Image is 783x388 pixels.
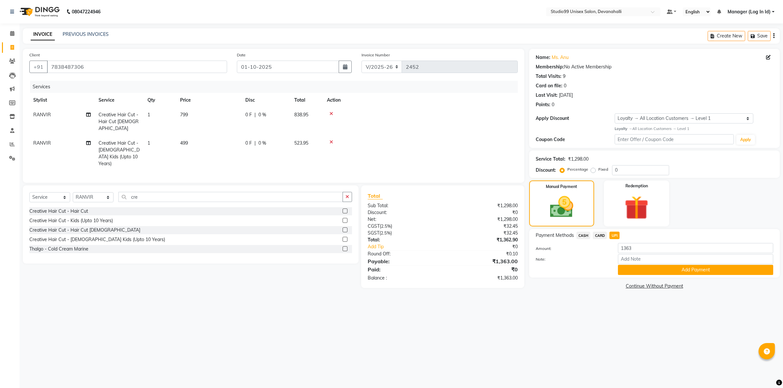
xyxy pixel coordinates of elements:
[443,216,523,223] div: ₹1,298.00
[258,140,266,147] span: 0 %
[363,275,443,281] div: Balance :
[456,243,523,250] div: ₹0
[536,136,615,143] div: Coupon Code
[363,209,443,216] div: Discount:
[29,227,140,234] div: Creative Hair Cut - Hair Cut [DEMOGRAPHIC_DATA]
[543,194,581,221] img: _cash.svg
[363,237,443,243] div: Total:
[618,243,773,253] input: Amount
[363,223,443,230] div: ( )
[363,202,443,209] div: Sub Total:
[29,52,40,58] label: Client
[609,232,620,239] span: UPI
[625,183,648,189] label: Redemption
[536,64,773,70] div: No Active Membership
[17,3,61,21] img: logo
[748,31,771,41] button: Save
[618,265,773,275] button: Add Payment
[258,111,266,118] span: 0 %
[443,223,523,230] div: ₹32.45
[536,101,550,108] div: Points:
[245,140,252,147] span: 0 F
[95,93,144,108] th: Service
[443,275,523,281] div: ₹1,363.00
[536,115,615,122] div: Apply Discount
[615,126,632,131] strong: Loyalty →
[536,82,562,89] div: Card on file:
[29,217,113,224] div: Creative Hair Cut - Kids (Upto 10 Years)
[29,93,95,108] th: Stylist
[33,140,51,146] span: RANVIR
[443,230,523,237] div: ₹32.45
[598,166,608,172] label: Fixed
[254,140,256,147] span: |
[72,3,100,21] b: 08047224946
[180,112,188,118] span: 799
[176,93,241,108] th: Price
[363,266,443,273] div: Paid:
[29,246,88,252] div: Thalgo - Cold Cream Marine
[294,140,308,146] span: 523.95
[31,29,55,40] a: INVOICE
[531,256,613,262] label: Note:
[323,93,518,108] th: Action
[63,31,109,37] a: PREVIOUS INVOICES
[576,232,591,239] span: CASH
[381,230,391,236] span: 2.5%
[728,8,771,15] span: Manager (Log In Id)
[30,81,523,93] div: Services
[254,111,256,118] span: |
[536,156,565,163] div: Service Total:
[536,73,561,80] div: Total Visits:
[237,52,246,58] label: Date
[144,93,176,108] th: Qty
[563,73,565,80] div: 9
[33,112,51,118] span: RANVIR
[99,140,140,166] span: Creative Hair Cut - [DEMOGRAPHIC_DATA] Kids (Upto 10 Years)
[708,31,745,41] button: Create New
[99,112,139,131] span: Creative Hair Cut - Hair Cut [DEMOGRAPHIC_DATA]
[736,135,755,145] button: Apply
[147,112,150,118] span: 1
[443,202,523,209] div: ₹1,298.00
[618,254,773,264] input: Add Note
[531,246,613,251] label: Amount:
[368,230,379,236] span: SGST
[368,223,380,229] span: CGST
[567,166,588,172] label: Percentage
[568,156,589,163] div: ₹1,298.00
[552,101,554,108] div: 0
[443,209,523,216] div: ₹0
[536,64,564,70] div: Membership:
[546,184,577,190] label: Manual Payment
[443,251,523,257] div: ₹0.10
[245,111,252,118] span: 0 F
[443,237,523,243] div: ₹1,362.90
[564,82,566,89] div: 0
[29,61,48,73] button: +91
[536,92,558,99] div: Last Visit:
[530,283,778,290] a: Continue Without Payment
[559,92,573,99] div: [DATE]
[368,193,383,199] span: Total
[294,112,308,118] span: 838.95
[615,134,733,144] input: Enter Offer / Coupon Code
[593,232,607,239] span: CARD
[617,193,656,223] img: _gift.svg
[363,257,443,265] div: Payable:
[443,266,523,273] div: ₹0
[381,223,391,229] span: 2.5%
[615,126,773,132] div: All Location Customers → Level 1
[29,208,88,215] div: Creative Hair Cut - Hair Cut
[536,232,574,239] span: Payment Methods
[361,52,390,58] label: Invoice Number
[536,167,556,174] div: Discount:
[756,362,776,381] iframe: chat widget
[241,93,290,108] th: Disc
[363,243,456,250] a: Add Tip
[47,61,227,73] input: Search by Name/Mobile/Email/Code
[536,54,550,61] div: Name:
[118,192,343,202] input: Search or Scan
[180,140,188,146] span: 499
[363,230,443,237] div: ( )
